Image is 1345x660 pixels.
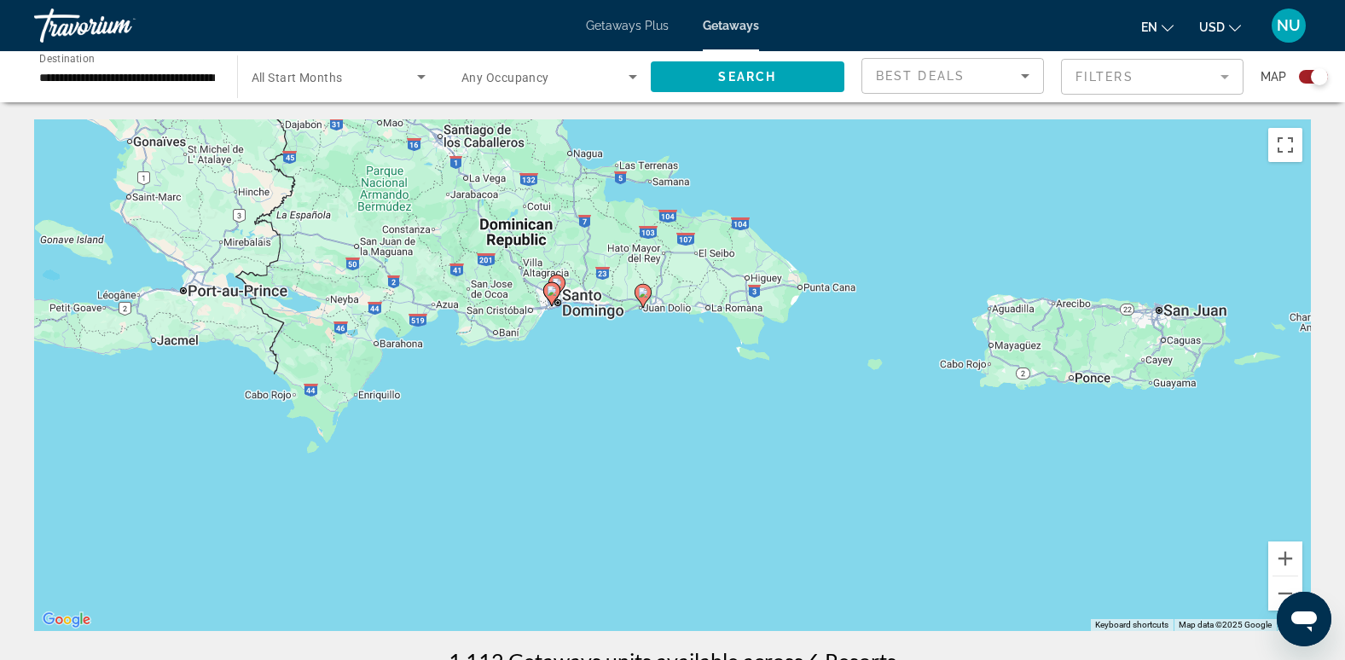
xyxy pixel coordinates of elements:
a: Getaways [703,19,759,32]
button: Zoom in [1268,541,1302,576]
mat-select: Sort by [876,66,1029,86]
span: Destination [39,52,95,64]
span: Best Deals [876,69,965,83]
span: Map [1261,65,1286,89]
span: en [1141,20,1157,34]
img: Google [38,609,95,631]
a: Open this area in Google Maps (opens a new window) [38,609,95,631]
button: Change language [1141,14,1174,39]
button: User Menu [1267,8,1311,43]
iframe: Button to launch messaging window [1277,592,1331,646]
span: All Start Months [252,71,343,84]
a: Travorium [34,3,205,48]
button: Change currency [1199,14,1241,39]
span: USD [1199,20,1225,34]
button: Keyboard shortcuts [1095,619,1168,631]
span: Map data ©2025 Google [1179,620,1272,629]
button: Search [651,61,845,92]
span: Any Occupancy [461,71,549,84]
button: Zoom out [1268,576,1302,611]
button: Filter [1061,58,1244,96]
span: Search [718,70,776,84]
a: Getaways Plus [586,19,669,32]
button: Toggle fullscreen view [1268,128,1302,162]
span: NU [1277,17,1301,34]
